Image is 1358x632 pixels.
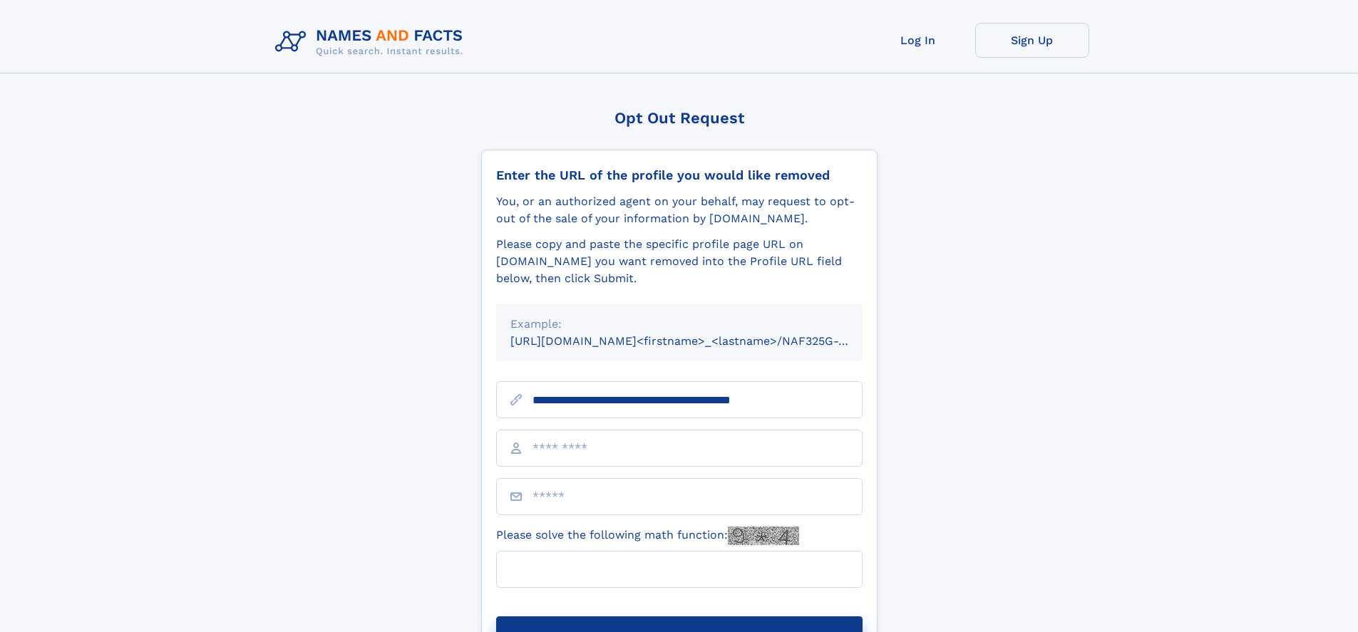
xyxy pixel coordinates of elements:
a: Log In [861,23,975,58]
small: [URL][DOMAIN_NAME]<firstname>_<lastname>/NAF325G-xxxxxxxx [510,334,890,348]
label: Please solve the following math function: [496,527,799,545]
div: Opt Out Request [481,109,878,127]
div: You, or an authorized agent on your behalf, may request to opt-out of the sale of your informatio... [496,193,863,227]
div: Example: [510,316,848,333]
a: Sign Up [975,23,1089,58]
div: Please copy and paste the specific profile page URL on [DOMAIN_NAME] you want removed into the Pr... [496,236,863,287]
div: Enter the URL of the profile you would like removed [496,167,863,183]
img: Logo Names and Facts [269,23,475,61]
